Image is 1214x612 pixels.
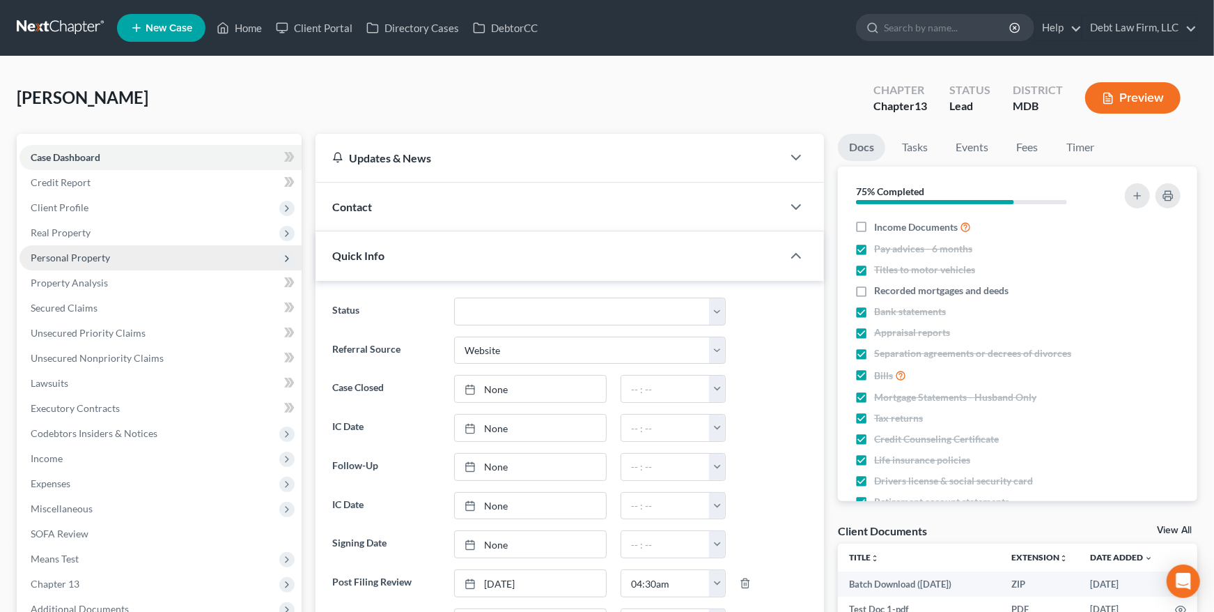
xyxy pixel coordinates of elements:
[1144,554,1153,563] i: expand_more
[31,201,88,213] span: Client Profile
[31,578,79,590] span: Chapter 13
[874,326,950,339] span: Appraisal reports
[1157,526,1192,535] a: View All
[325,298,448,326] label: Status
[874,474,1033,488] span: Drivers license & social security card
[20,145,302,170] a: Case Dashboard
[31,477,70,489] span: Expenses
[874,263,975,277] span: Titles to motor vehicles
[210,15,269,40] a: Home
[874,242,972,256] span: Pay advices - 6 months
[1090,552,1153,563] a: Date Added expand_more
[1085,82,1181,114] button: Preview
[874,346,1071,360] span: Separation agreements or decrees of divorces
[20,270,302,296] a: Property Analysis
[874,411,923,425] span: Tax returns
[31,327,146,339] span: Unsecured Priority Claims
[31,227,91,238] span: Real Property
[325,375,448,403] label: Case Closed
[874,453,970,467] span: Life insurance policies
[325,453,448,481] label: Follow-Up
[20,396,302,421] a: Executory Contracts
[31,252,110,263] span: Personal Property
[146,23,192,33] span: New Case
[325,569,448,597] label: Post Filing Review
[1013,98,1063,114] div: MDB
[31,377,68,389] span: Lawsuits
[31,503,93,514] span: Miscellaneous
[20,170,302,195] a: Credit Report
[891,134,939,161] a: Tasks
[874,369,893,383] span: Bills
[838,134,885,161] a: Docs
[838,572,1000,597] td: Batch Download ([DATE])
[17,87,148,107] span: [PERSON_NAME]
[31,302,98,314] span: Secured Claims
[949,98,990,114] div: Lead
[31,151,100,163] span: Case Dashboard
[1013,82,1063,98] div: District
[838,523,927,538] div: Client Documents
[1079,572,1164,597] td: [DATE]
[455,415,606,441] a: None
[325,337,448,365] label: Referral Source
[20,296,302,321] a: Secured Claims
[1000,572,1079,597] td: ZIP
[466,15,545,40] a: DebtorCC
[31,553,79,565] span: Means Test
[20,371,302,396] a: Lawsuits
[915,99,927,112] span: 13
[1011,552,1068,563] a: Extensionunfold_more
[621,415,710,441] input: -- : --
[31,176,91,188] span: Credit Report
[31,528,88,540] span: SOFA Review
[873,98,927,114] div: Chapter
[269,15,359,40] a: Client Portal
[455,493,606,519] a: None
[874,220,958,234] span: Income Documents
[455,531,606,558] a: None
[332,151,765,165] div: Updates & News
[20,521,302,546] a: SOFA Review
[359,15,466,40] a: Directory Cases
[621,531,710,558] input: -- : --
[884,15,1011,40] input: Search by name...
[1083,15,1197,40] a: Debt Law Firm, LLC
[1055,134,1105,161] a: Timer
[874,305,946,319] span: Bank statements
[1059,554,1068,563] i: unfold_more
[621,570,710,597] input: -- : --
[871,554,879,563] i: unfold_more
[874,432,999,446] span: Credit Counseling Certificate
[332,200,372,213] span: Contact
[849,552,879,563] a: Titleunfold_more
[455,454,606,480] a: None
[873,82,927,98] div: Chapter
[874,284,1009,298] span: Recorded mortgages and deeds
[325,530,448,558] label: Signing Date
[455,570,606,597] a: [DATE]
[944,134,999,161] a: Events
[20,346,302,371] a: Unsecured Nonpriority Claims
[874,390,1036,404] span: Mortgage Statements - Husband Only
[31,452,63,464] span: Income
[856,185,924,197] strong: 75% Completed
[31,427,157,439] span: Codebtors Insiders & Notices
[621,376,710,402] input: -- : --
[621,493,710,519] input: -- : --
[31,277,108,289] span: Property Analysis
[1005,134,1050,161] a: Fees
[455,376,606,402] a: None
[621,454,710,480] input: -- : --
[949,82,990,98] div: Status
[325,414,448,442] label: IC Date
[1035,15,1082,40] a: Help
[325,492,448,520] label: IC Date
[31,352,164,364] span: Unsecured Nonpriority Claims
[1167,565,1200,598] div: Open Intercom Messenger
[874,495,1009,509] span: Retirement account statements
[332,249,384,262] span: Quick Info
[20,321,302,346] a: Unsecured Priority Claims
[31,402,120,414] span: Executory Contracts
